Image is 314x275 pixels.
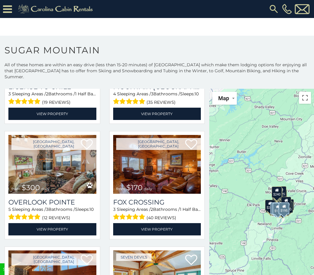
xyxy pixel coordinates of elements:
a: View Property [8,223,96,235]
a: [GEOGRAPHIC_DATA], [GEOGRAPHIC_DATA] [11,138,96,150]
span: 2 [151,207,153,212]
span: 1 Half Baths / [75,91,102,97]
div: $170 [272,187,282,199]
a: View Property [8,108,96,120]
div: $240 [265,200,275,211]
span: 1 Half Baths / [180,207,207,212]
a: [GEOGRAPHIC_DATA], [GEOGRAPHIC_DATA] [116,138,201,150]
span: daily [41,187,50,191]
span: $170 [126,183,143,192]
span: (40 reviews) [146,214,176,222]
span: 5 [8,207,11,212]
div: $195 [279,202,289,214]
span: 4 [113,91,116,97]
span: 3 [8,91,11,97]
img: Fox Crossing [113,135,201,194]
span: 3 [46,207,48,212]
span: (35 reviews) [146,98,176,106]
a: Fox Crossing [113,198,201,206]
div: $350 [274,190,284,201]
span: 3 [113,207,116,212]
div: Sleeping Areas / Bathrooms / Sleeps: [8,91,96,106]
button: Toggle fullscreen view [299,92,311,104]
div: $375 [270,202,281,214]
div: $500 [278,203,288,215]
a: Seven Devils [116,253,152,261]
span: from [116,187,125,191]
span: $300 [22,183,40,192]
a: Overlook Pointe from $300 daily [8,135,96,194]
span: 10 [195,91,199,97]
span: daily [144,187,152,191]
div: Sleeping Areas / Bathrooms / Sleeps: [113,91,201,106]
a: Fox Crossing from $170 daily [113,135,201,194]
a: View Property [113,223,201,235]
div: $250 [281,196,291,208]
div: Sleeping Areas / Bathrooms / Sleeps: [8,206,96,222]
div: $240 [272,186,282,198]
span: Map [218,95,229,101]
a: Overlook Pointe [8,198,96,206]
img: search-regular.svg [268,4,279,14]
a: Add to favorites [185,254,197,267]
div: $175 [272,202,283,214]
span: (19 reviews) [42,98,71,106]
span: 3 [151,91,153,97]
a: [GEOGRAPHIC_DATA], [GEOGRAPHIC_DATA] [11,253,96,265]
div: $190 [283,202,293,213]
span: 2 [46,91,48,97]
span: from [11,187,20,191]
div: $225 [276,186,286,197]
img: Khaki-logo.png [15,3,98,15]
span: 10 [89,207,94,212]
div: Sleeping Areas / Bathrooms / Sleeps: [113,206,201,222]
a: View Property [113,108,201,120]
button: Change map style [212,92,237,105]
img: Overlook Pointe [8,135,96,194]
span: (12 reviews) [42,214,70,222]
a: [PHONE_NUMBER] [281,4,293,14]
